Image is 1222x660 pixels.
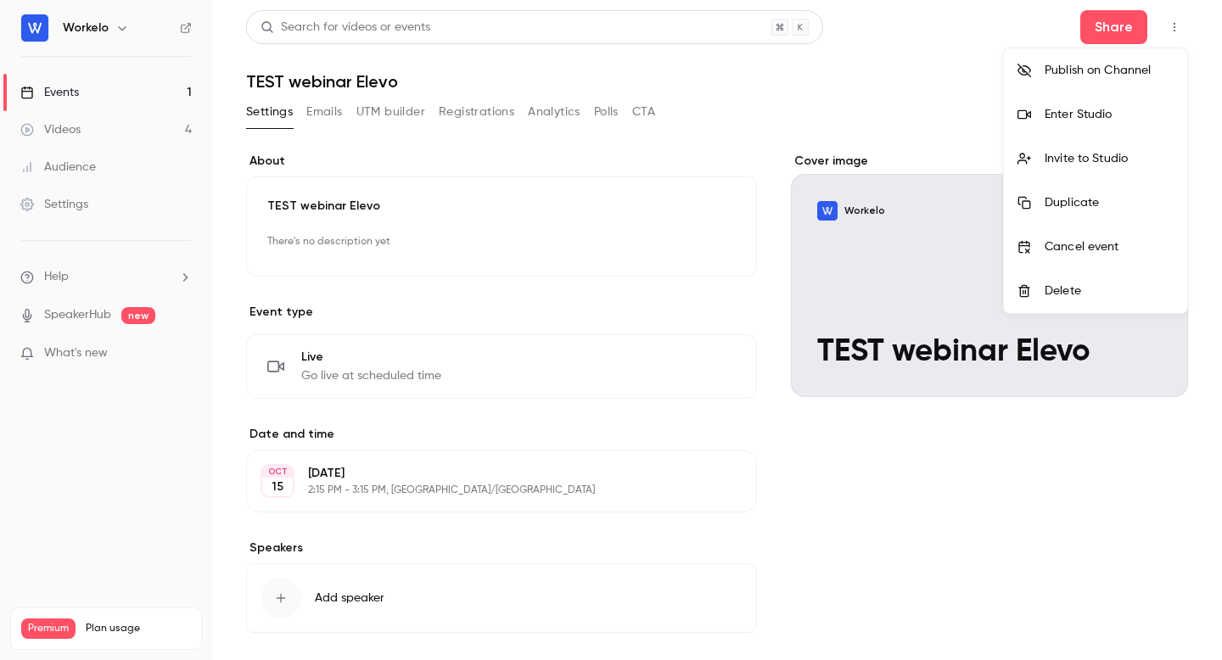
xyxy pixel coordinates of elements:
[1045,150,1174,167] div: Invite to Studio
[1045,62,1174,79] div: Publish on Channel
[1045,106,1174,123] div: Enter Studio
[1045,238,1174,255] div: Cancel event
[1045,194,1174,211] div: Duplicate
[1045,282,1174,299] div: Delete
